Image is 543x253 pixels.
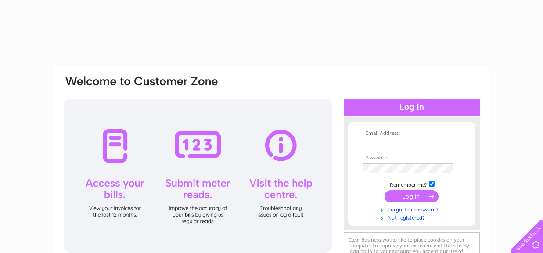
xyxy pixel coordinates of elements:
input: Submit [385,190,439,202]
th: Email Address: [361,130,463,137]
a: Forgotten password? [363,205,463,213]
a: Not registered? [363,213,463,221]
th: Password: [361,155,463,161]
td: Remember me? [361,180,463,188]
